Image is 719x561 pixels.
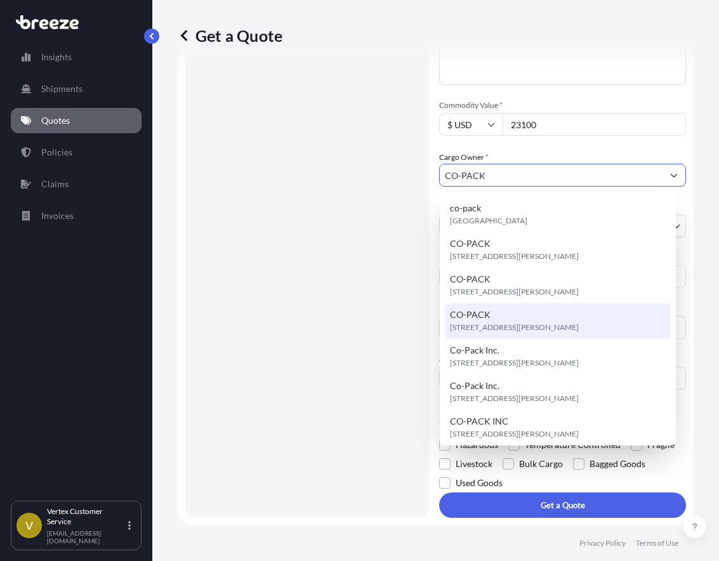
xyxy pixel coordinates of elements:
span: CO-PACK [450,237,491,250]
p: Get a Quote [541,499,585,511]
div: Suggestions [445,197,671,445]
span: Livestock [456,454,492,473]
p: Policies [41,146,72,159]
p: Vertex Customer Service [47,506,126,527]
span: [GEOGRAPHIC_DATA] [450,214,527,227]
span: [STREET_ADDRESS][PERSON_NAME] [450,250,579,263]
label: Cargo Owner [439,151,489,164]
span: [STREET_ADDRESS][PERSON_NAME] [450,321,579,334]
span: [STREET_ADDRESS][PERSON_NAME] [450,428,579,440]
p: Invoices [41,209,74,222]
span: co-pack [450,202,481,214]
button: Show suggestions [663,164,685,187]
input: Full name [440,164,663,187]
span: V [25,519,33,532]
span: Used Goods [456,473,503,492]
input: Your internal reference [439,316,686,339]
p: Privacy Policy [579,538,626,548]
p: Insights [41,51,72,63]
span: CO-PACK [450,308,491,321]
span: [STREET_ADDRESS][PERSON_NAME] [450,286,579,298]
span: Co-Pack Inc. [450,344,499,357]
span: Bagged Goods [590,454,645,473]
span: CO-PACK [450,273,491,286]
p: Shipments [41,82,82,95]
span: CO-PACK INC [450,415,508,428]
p: Special Conditions [439,415,686,425]
span: [STREET_ADDRESS][PERSON_NAME] [450,357,579,369]
label: Carrier Name [439,354,484,367]
p: Claims [41,178,69,190]
p: [EMAIL_ADDRESS][DOMAIN_NAME] [47,529,126,544]
p: Get a Quote [178,25,282,46]
input: Enter name [439,367,686,390]
span: Freight Cost [439,253,686,263]
span: Load Type [439,202,477,214]
p: Quotes [41,114,70,127]
span: Commodity Value [439,100,686,110]
input: Type amount [503,113,686,136]
span: [STREET_ADDRESS][PERSON_NAME] [450,392,579,405]
label: Booking Reference [439,303,503,316]
p: Terms of Use [636,538,678,548]
span: Bulk Cargo [519,454,563,473]
span: Co-Pack Inc. [450,379,499,392]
